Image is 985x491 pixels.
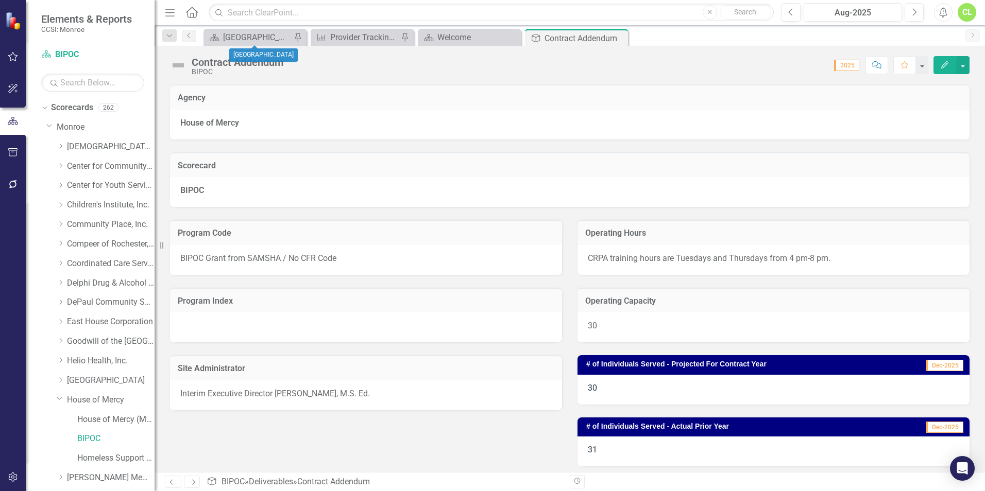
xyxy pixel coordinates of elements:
[67,238,155,250] a: Compeer of Rochester, Inc.
[178,364,554,373] h3: Site Administrator
[192,57,283,68] div: Contract Addendum
[586,423,884,430] h3: # of Individuals Served - Actual Prior Year
[313,31,398,44] a: Provider Tracking (Multi-view)
[180,118,239,128] strong: House of Mercy
[734,8,756,16] span: Search
[67,472,155,484] a: [PERSON_NAME] Memorial Institute, Inc.
[170,57,186,74] img: Not Defined
[588,383,597,393] span: 30
[222,477,245,486] a: BIPOC
[958,3,976,22] button: CL
[926,360,963,371] span: Dec-2025
[180,253,336,263] span: BIPOC Grant from SAMSHA / No CFR Code
[41,25,132,33] small: CCSI: Monroe
[77,414,155,426] a: House of Mercy (MCOMH Internal)
[297,477,370,486] div: Contract Addendum
[41,74,144,92] input: Search Below...
[180,388,552,400] p: Interim Executive Director [PERSON_NAME], M.S. Ed.
[67,316,155,328] a: East House Corporation
[249,477,293,486] a: Deliverables
[77,433,155,445] a: BIPOC
[804,3,902,22] button: Aug-2025
[545,32,625,45] div: Contract Addendum
[178,161,962,170] h3: Scorecard
[192,68,283,76] div: BIPOC
[67,219,155,231] a: Community Place, Inc.
[437,31,518,44] div: Welcome
[77,452,155,464] a: Homeless Support Services
[807,7,898,19] div: Aug-2025
[67,258,155,270] a: Coordinated Care Services Inc.
[229,48,298,62] div: [GEOGRAPHIC_DATA]
[223,31,291,44] div: [GEOGRAPHIC_DATA]
[586,360,897,368] h3: # of Individuals Served - Projected For Contract Year
[98,103,118,112] div: 262
[926,422,963,433] span: Dec-2025
[588,253,830,263] span: CRPA training hours are Tuesdays and Thursdays from 4 pm-8 pm.
[57,121,155,133] a: Monroe
[180,185,204,195] strong: BIPOC
[178,229,554,238] h3: Program Code
[5,12,23,30] img: ClearPoint Strategy
[178,296,554,306] h3: Program Index
[585,296,962,306] h3: Operating Capacity
[178,93,962,102] h3: Agency
[209,4,774,22] input: Search ClearPoint...
[585,229,962,238] h3: Operating Hours
[67,336,155,347] a: Goodwill of the [GEOGRAPHIC_DATA]
[206,31,291,44] a: [GEOGRAPHIC_DATA]
[330,31,398,44] div: Provider Tracking (Multi-view)
[67,180,155,191] a: Center for Youth Services, Inc.
[41,49,144,61] a: BIPOC
[950,456,975,481] div: Open Intercom Messenger
[67,355,155,367] a: Helio Health, Inc.
[588,321,597,330] span: 30
[67,375,155,387] a: [GEOGRAPHIC_DATA]
[720,5,771,20] button: Search
[207,476,562,488] div: » »
[420,31,518,44] a: Welcome
[67,277,155,289] a: Delphi Drug & Alcohol Council
[51,102,93,114] a: Scorecards
[67,161,155,172] a: Center for Community Alternatives
[588,445,597,454] span: 31
[67,296,155,308] a: DePaul Community Services, lnc.
[67,199,155,211] a: Children's Institute, Inc.
[67,141,155,153] a: [DEMOGRAPHIC_DATA] Charities Family & Community Services
[834,60,859,71] span: 2025
[67,394,155,406] a: House of Mercy
[41,13,132,25] span: Elements & Reports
